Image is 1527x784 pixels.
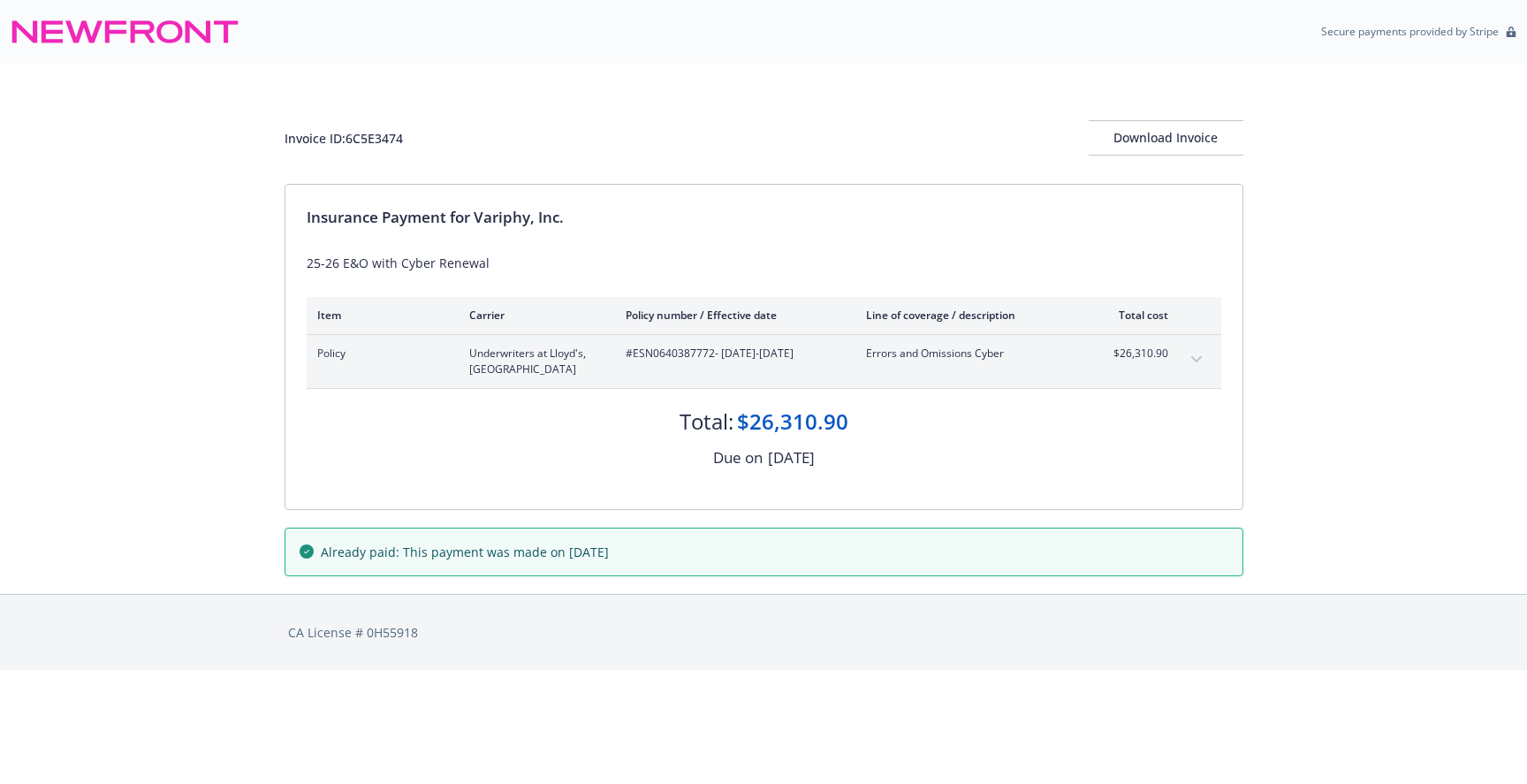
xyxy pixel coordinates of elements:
[866,308,1074,323] div: Line of coverage / description
[317,308,441,323] div: Item
[469,346,597,377] span: Underwriters at Lloyd's, [GEOGRAPHIC_DATA]
[713,446,763,469] div: Due on
[1182,346,1211,374] button: expand content
[307,206,1221,229] div: Insurance Payment for Variphy, Inc.
[1102,346,1168,362] span: $26,310.90
[285,129,403,148] div: Invoice ID: 6C5E3474
[307,254,1221,272] div: 25-26 E&O with Cyber Renewal
[469,308,597,323] div: Carrier
[307,335,1221,388] div: PolicyUnderwriters at Lloyd's, [GEOGRAPHIC_DATA]#ESN0640387772- [DATE]-[DATE]Errors and Omissions...
[866,346,1074,362] span: Errors and Omissions Cyber
[768,446,815,469] div: [DATE]
[1089,120,1243,156] button: Download Invoice
[317,346,441,362] span: Policy
[288,623,1240,642] div: CA License # 0H55918
[1321,24,1499,39] p: Secure payments provided by Stripe
[1089,121,1243,155] div: Download Invoice
[680,407,733,437] div: Total:
[626,308,838,323] div: Policy number / Effective date
[737,407,848,437] div: $26,310.90
[321,543,609,561] span: Already paid: This payment was made on [DATE]
[1102,308,1168,323] div: Total cost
